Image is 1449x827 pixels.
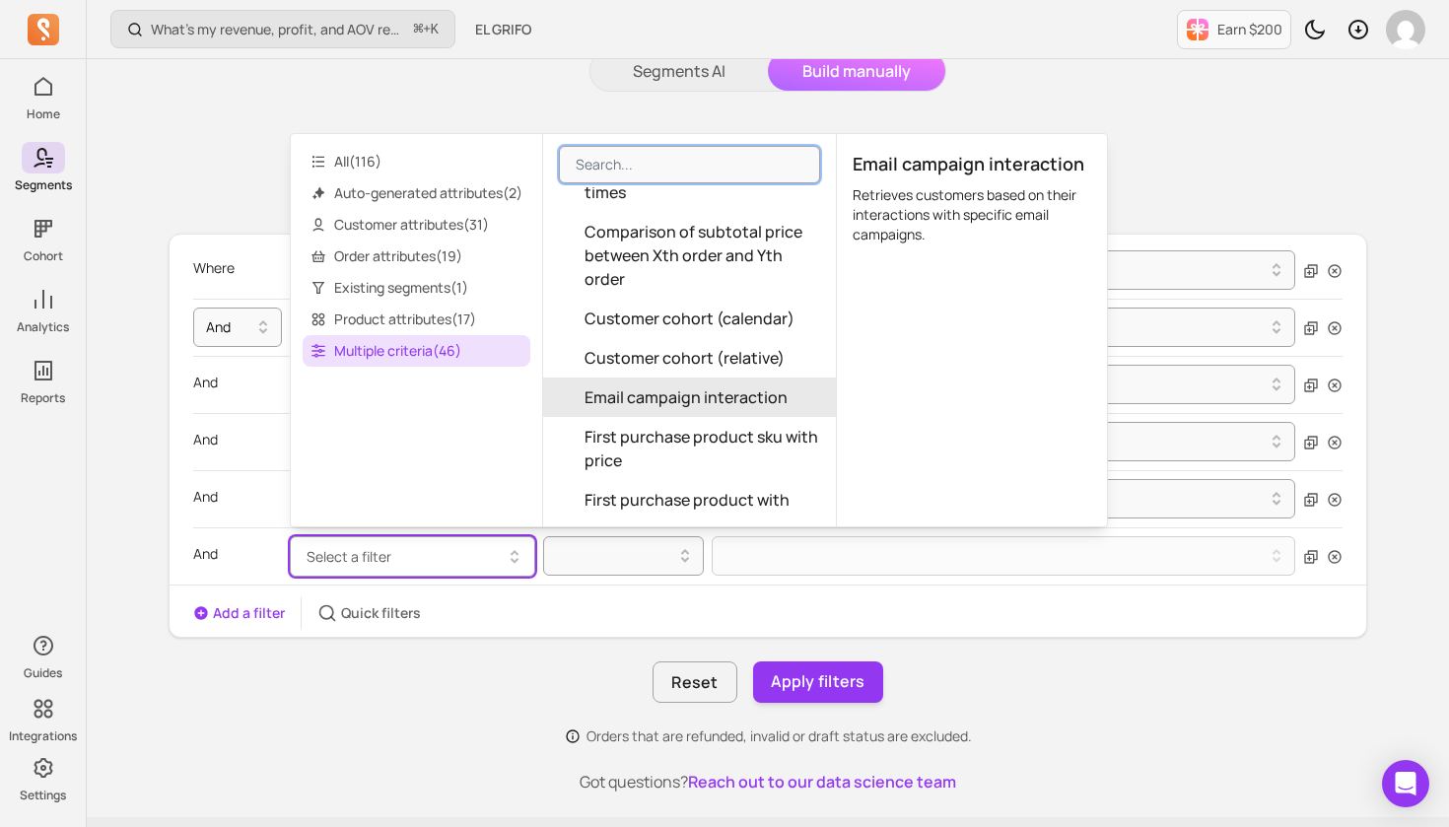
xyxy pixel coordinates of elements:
p: Quick filters [341,603,421,623]
button: Customer cohort (calendar) [543,299,836,338]
span: Customer attributes ( 31 ) [303,209,530,241]
kbd: ⌘ [413,18,424,42]
span: Comparison of subtotal price between Xth order and Yth order [585,220,820,291]
p: Email campaign interaction [853,150,1091,177]
button: Build manually [768,51,945,91]
button: Guides [22,626,65,685]
span: Product attributes ( 17 ) [303,304,530,335]
button: First purchase product with price [543,480,836,543]
p: Analytics [17,319,69,335]
p: Reports [21,390,65,406]
img: avatar [1386,10,1425,49]
p: Cohort [24,248,63,264]
button: First purchase product sku with price [543,417,836,480]
button: Segments AI [590,51,768,91]
span: Existing segments ( 1 ) [303,272,530,304]
button: Reset [653,661,736,703]
span: Customer cohort (calendar) [585,307,794,330]
p: And [193,536,218,572]
span: + [414,19,439,39]
span: Customer cohort (relative) [585,346,785,370]
p: Earn $200 [1217,20,1282,39]
kbd: K [431,22,439,37]
span: Email campaign interaction [585,385,788,409]
span: Auto-generated attributes ( 2 ) [303,177,530,209]
p: Guides [24,665,62,681]
p: Orders that are refunded, invalid or draft status are excluded. [586,726,972,746]
p: Got questions? [169,770,1367,793]
span: Select a filter [307,547,391,566]
button: EL GRIFO [463,12,543,47]
button: Customer cohort (relative) [543,338,836,378]
button: Quick filters [317,603,421,623]
p: Where [193,250,235,286]
div: Open Intercom Messenger [1382,760,1429,807]
button: Toggle dark mode [1295,10,1335,49]
button: Email campaign interaction [543,378,836,417]
button: Earn $200 [1177,10,1291,49]
p: Settings [20,788,66,803]
p: Segments [15,177,72,193]
span: First purchase product with price [585,488,820,535]
button: What’s my revenue, profit, and AOV recently?⌘+K [110,10,455,48]
button: Comparison of subtotal price between Xth order and Yth order [543,212,836,299]
button: Reach out to our data science team [688,770,956,793]
span: All ( 116 ) [303,146,530,177]
input: Search... [559,146,820,183]
button: Apply filters [753,661,883,703]
p: What’s my revenue, profit, and AOV recently? [151,20,406,39]
span: First purchase product sku with price [585,425,820,472]
p: And [193,422,218,457]
p: And [193,479,218,515]
p: And [193,365,218,400]
p: Home [27,106,60,122]
p: Retrieves customers based on their interactions with specific email campaigns. [853,185,1091,244]
button: Add a filter [193,603,285,623]
span: Multiple criteria ( 46 ) [303,335,530,367]
p: Integrations [9,728,77,744]
button: Select a filter [290,536,535,577]
span: EL GRIFO [475,20,531,39]
span: Order attributes ( 19 ) [303,241,530,272]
